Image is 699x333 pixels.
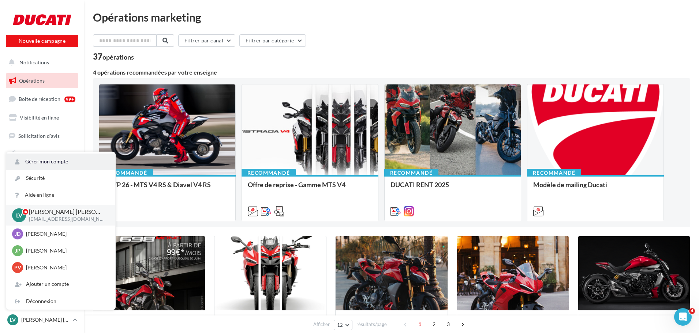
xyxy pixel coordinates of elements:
button: Filtrer par canal [178,34,235,47]
a: Lv [PERSON_NAME] [PERSON_NAME] [6,313,78,327]
div: Recommandé [242,169,296,177]
div: Ajouter un compte [6,276,115,292]
a: Boîte de réception99+ [4,91,80,107]
div: DWP 26 - MTS V4 RS & Diavel V4 RS [105,181,229,196]
span: 3 [442,318,454,330]
div: 37 [93,53,134,61]
span: Lv [16,211,22,219]
p: [PERSON_NAME] [PERSON_NAME] [21,316,70,323]
span: JP [15,247,20,254]
p: [PERSON_NAME] [26,264,106,271]
span: 1 [414,318,426,330]
span: 4 [689,308,695,314]
span: résultats/page [356,321,387,328]
button: Notifications [4,55,77,70]
p: [PERSON_NAME] [26,230,106,238]
div: 4 opérations recommandées par votre enseigne [93,69,690,75]
a: Gérer mon compte [6,154,115,170]
div: DUCATI RENT 2025 [390,181,515,196]
div: Offre de reprise - Gamme MTS V4 [248,181,372,196]
div: Recommandé [99,169,153,177]
a: Aide en ligne [6,187,115,203]
span: Opérations [19,77,45,84]
a: Campagnes [4,146,80,162]
span: Afficher [313,321,330,328]
a: Opérations [4,73,80,88]
div: Déconnexion [6,293,115,310]
a: Calendrier [4,201,80,216]
p: [EMAIL_ADDRESS][DOMAIN_NAME] [29,216,104,223]
iframe: Intercom live chat [674,308,692,326]
a: Médiathèque [4,183,80,198]
div: Opérations marketing [93,12,690,23]
span: JD [15,230,20,238]
a: Visibilité en ligne [4,110,80,125]
div: Recommandé [384,169,438,177]
button: 12 [334,320,352,330]
button: Filtrer par catégorie [239,34,306,47]
span: Notifications [19,59,49,65]
p: [PERSON_NAME] [26,247,106,254]
button: Nouvelle campagne [6,35,78,47]
div: 99+ [64,97,75,102]
div: opérations [102,54,134,60]
div: Recommandé [527,169,581,177]
p: [PERSON_NAME] [PERSON_NAME] [29,208,104,216]
span: 12 [337,322,343,328]
span: PV [14,264,21,271]
a: Sécurité [6,170,115,186]
span: Sollicitation d'avis [18,132,60,139]
span: Visibilité en ligne [20,114,59,121]
span: Boîte de réception [19,96,60,102]
span: 2 [428,318,440,330]
span: Lv [10,316,16,323]
a: Sollicitation d'avis [4,128,80,144]
span: Campagnes [18,151,45,157]
a: Contacts [4,164,80,180]
div: Modèle de mailing Ducati [533,181,658,196]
